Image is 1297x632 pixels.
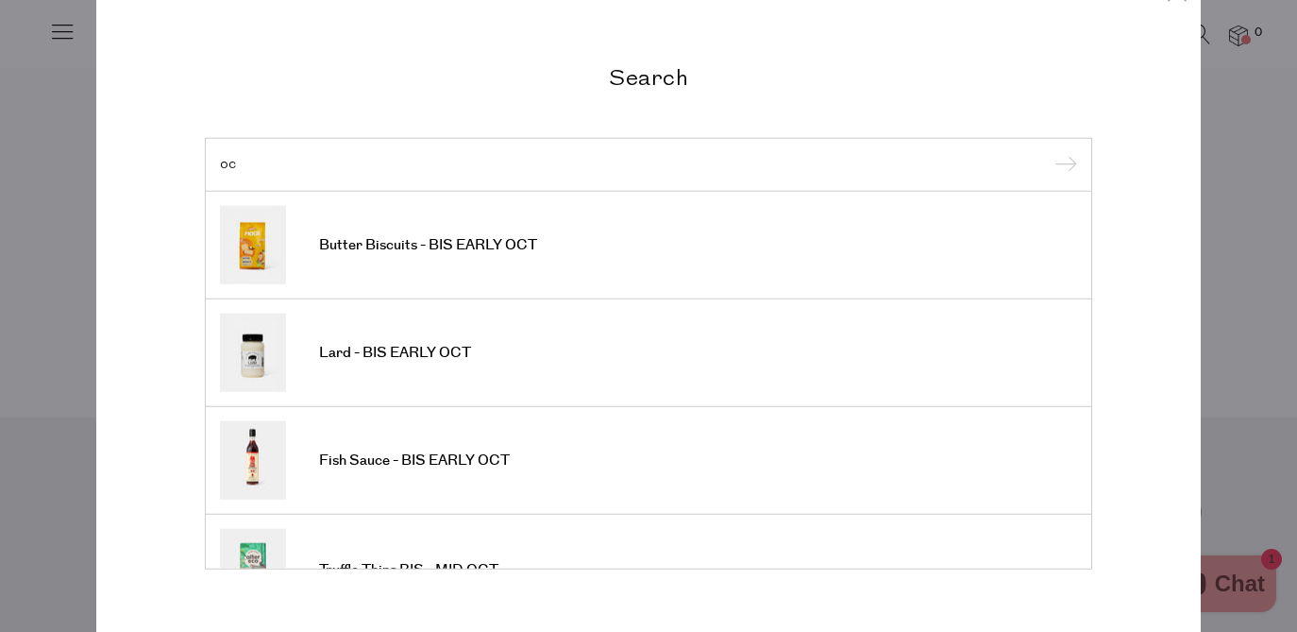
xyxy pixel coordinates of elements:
span: Truffle Thins BIS - MID OCT [319,561,498,580]
a: Fish Sauce - BIS EARLY OCT [220,421,1077,500]
span: Fish Sauce - BIS EARLY OCT [319,452,510,470]
input: Search [220,157,1077,171]
img: Butter Biscuits - BIS EARLY OCT [220,206,286,284]
span: Lard - BIS EARLY OCT [319,344,471,363]
img: Lard - BIS EARLY OCT [220,314,286,392]
h2: Search [205,62,1092,90]
img: Truffle Thins BIS - MID OCT [220,529,286,612]
a: Butter Biscuits - BIS EARLY OCT [220,206,1077,284]
a: Lard - BIS EARLY OCT [220,314,1077,392]
span: Butter Biscuits - BIS EARLY OCT [319,236,537,255]
img: Fish Sauce - BIS EARLY OCT [220,421,286,500]
a: Truffle Thins BIS - MID OCT [220,529,1077,612]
